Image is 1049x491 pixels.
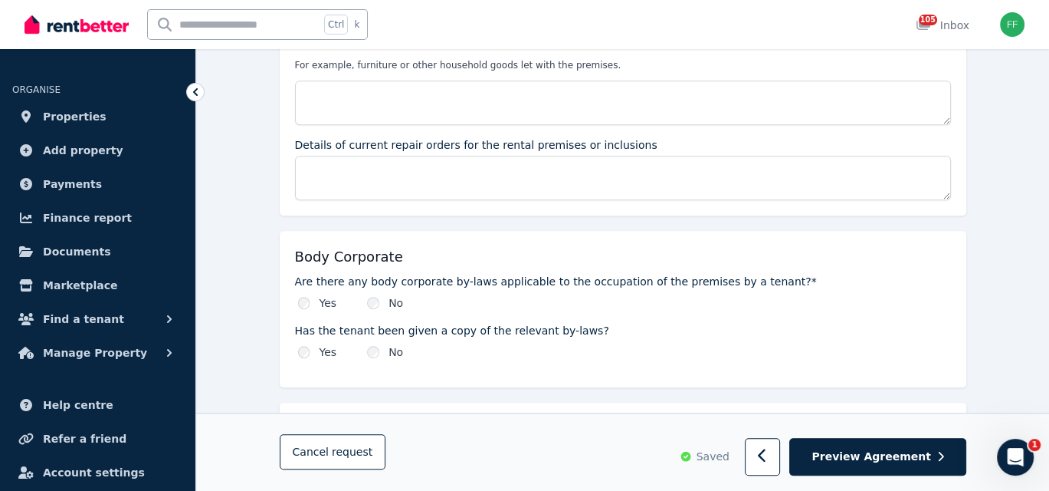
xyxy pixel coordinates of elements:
[12,390,183,420] a: Help centre
[811,450,930,465] span: Preview Agreement
[43,276,117,295] span: Marketplace
[43,107,107,126] span: Properties
[295,323,951,338] label: Has the tenant been given a copy of the relevant by-laws?
[12,236,183,267] a: Documents
[319,344,336,360] label: Yes
[916,18,969,33] div: Inbox
[43,396,113,414] span: Help centre
[697,450,729,465] span: Saved
[1000,12,1024,37] img: Frank frank@northwardrentals.com.au
[388,344,403,360] label: No
[12,423,183,454] a: Refer a friend
[295,137,657,153] label: Details of current repair orders for the rental premises or inclusions
[43,209,132,227] span: Finance report
[43,430,126,448] span: Refer a friend
[12,304,183,334] button: Find a tenant
[332,445,372,460] span: request
[319,295,336,311] label: Yes
[324,15,348,35] span: Ctrl
[1028,439,1041,451] span: 1
[354,18,359,31] span: k
[43,310,124,328] span: Find a tenant
[997,439,1034,476] iframe: Intercom live chat
[43,141,123,160] span: Add property
[295,59,951,71] p: For example, furniture or other household goods let with the premises.
[12,203,183,233] a: Finance report
[789,439,965,476] button: Preview Agreement
[388,295,403,311] label: No
[12,84,61,95] span: ORGANISE
[280,435,386,470] button: Cancelrequest
[43,344,147,362] span: Manage Property
[293,447,373,459] span: Cancel
[43,463,145,482] span: Account settings
[295,246,403,268] h5: Body Corporate
[43,242,111,261] span: Documents
[295,274,951,289] label: Are there any body corporate by-laws applicable to the occupation of the premises by a tenant?*
[12,338,183,368] button: Manage Property
[919,15,937,25] span: 105
[12,169,183,199] a: Payments
[43,175,102,193] span: Payments
[12,270,183,301] a: Marketplace
[12,135,183,166] a: Add property
[12,101,183,132] a: Properties
[25,13,129,36] img: RentBetter
[12,457,183,488] a: Account settings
